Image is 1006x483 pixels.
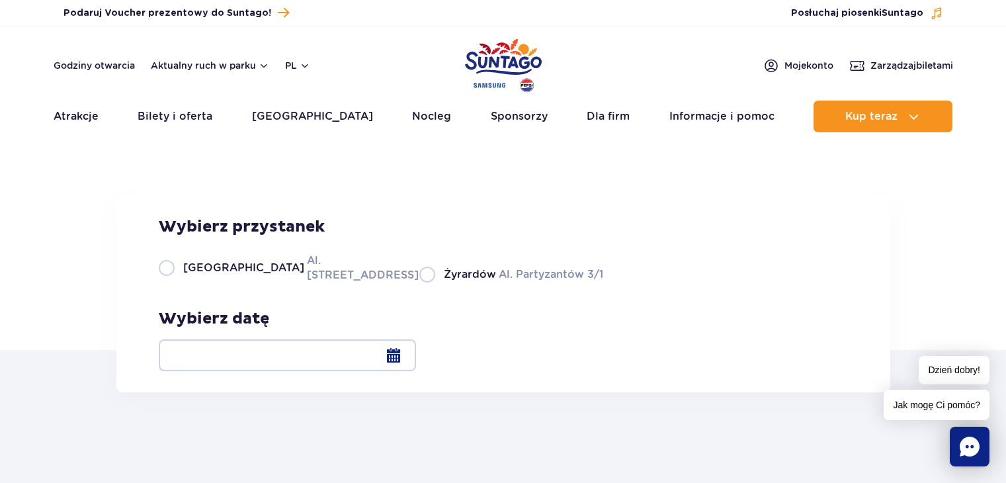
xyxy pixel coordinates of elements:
[763,58,833,73] a: Mojekonto
[54,59,135,72] a: Godziny otwarcia
[884,390,989,420] span: Jak mogę Ci pomóc?
[159,253,403,283] label: Al. [STREET_ADDRESS]
[151,60,269,71] button: Aktualny ruch w parku
[791,7,923,20] span: Posłuchaj piosenki
[138,101,212,132] a: Bilety i oferta
[845,110,898,122] span: Kup teraz
[791,7,943,20] button: Posłuchaj piosenkiSuntago
[183,261,304,275] span: [GEOGRAPHIC_DATA]
[63,7,271,20] span: Podaruj Voucher prezentowy do Suntago!
[285,59,310,72] button: pl
[419,266,603,283] label: Al. Partyzantów 3/1
[465,33,542,94] a: Park of Poland
[159,309,416,329] h3: Wybierz datę
[870,59,953,72] span: Zarządzaj biletami
[849,58,953,73] a: Zarządzajbiletami
[252,101,373,132] a: [GEOGRAPHIC_DATA]
[159,217,603,237] h3: Wybierz przystanek
[63,4,289,22] a: Podaruj Voucher prezentowy do Suntago!
[54,101,99,132] a: Atrakcje
[882,9,923,18] span: Suntago
[444,267,496,282] span: Żyrardów
[919,356,989,384] span: Dzień dobry!
[669,101,775,132] a: Informacje i pomoc
[784,59,833,72] span: Moje konto
[587,101,630,132] a: Dla firm
[950,427,989,466] div: Chat
[412,101,451,132] a: Nocleg
[491,101,548,132] a: Sponsorzy
[814,101,952,132] button: Kup teraz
